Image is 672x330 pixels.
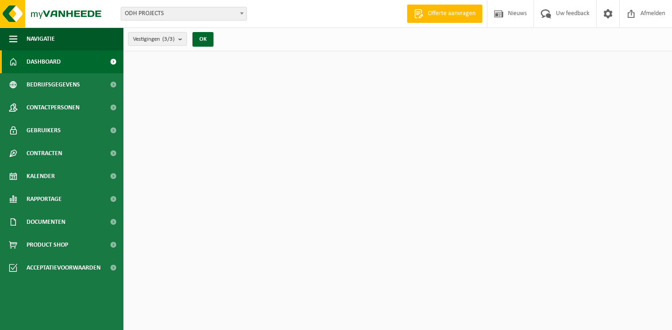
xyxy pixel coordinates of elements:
[27,96,80,119] span: Contactpersonen
[27,27,55,50] span: Navigatie
[27,142,62,165] span: Contracten
[27,256,101,279] span: Acceptatievoorwaarden
[27,233,68,256] span: Product Shop
[128,32,187,46] button: Vestigingen(3/3)
[133,32,175,46] span: Vestigingen
[27,211,65,233] span: Documenten
[27,119,61,142] span: Gebruikers
[121,7,247,21] span: ODH PROJECTS
[192,32,213,47] button: OK
[27,50,61,73] span: Dashboard
[426,9,478,18] span: Offerte aanvragen
[27,165,55,188] span: Kalender
[407,5,482,23] a: Offerte aanvragen
[121,7,246,20] span: ODH PROJECTS
[162,36,175,42] count: (3/3)
[27,73,80,96] span: Bedrijfsgegevens
[27,188,62,211] span: Rapportage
